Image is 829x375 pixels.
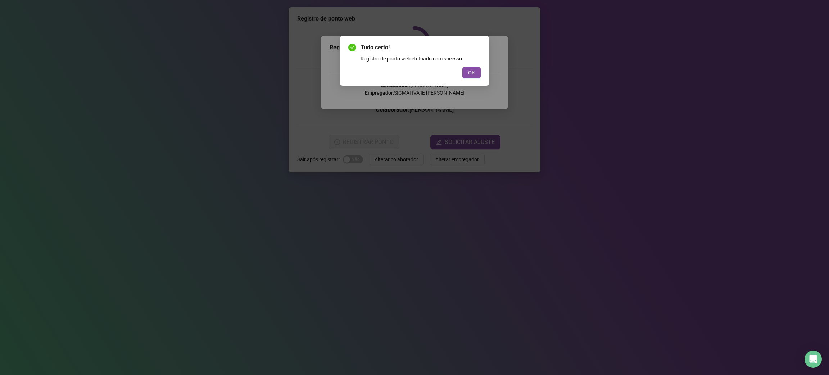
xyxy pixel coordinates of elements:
span: OK [468,69,475,77]
div: Open Intercom Messenger [805,351,822,368]
button: OK [462,67,481,78]
div: Registro de ponto web efetuado com sucesso. [361,55,481,63]
span: check-circle [348,44,356,51]
span: Tudo certo! [361,43,481,52]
